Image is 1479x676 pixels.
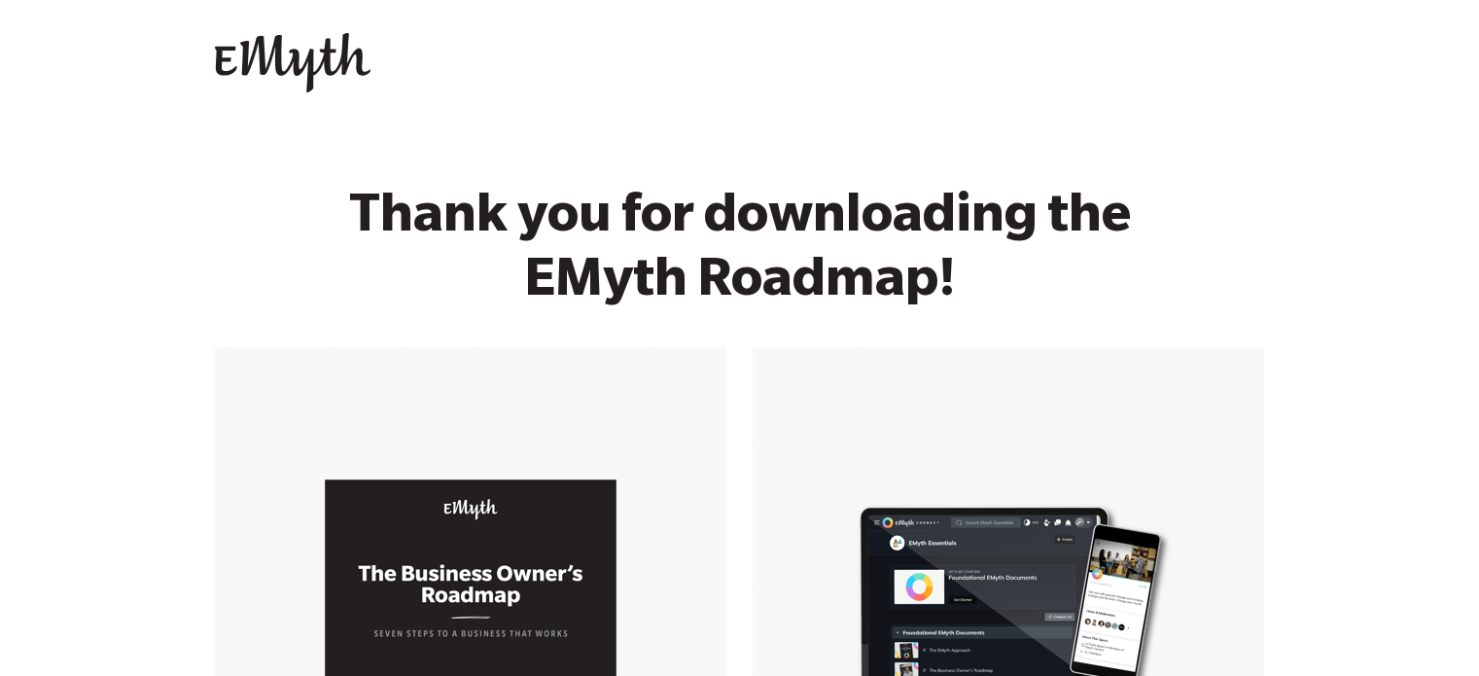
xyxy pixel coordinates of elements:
[273,190,1207,318] h1: Thank you for downloading the EMyth Roadmap!
[215,33,370,93] img: EMyth
[1382,583,1479,676] iframe: Chat Widget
